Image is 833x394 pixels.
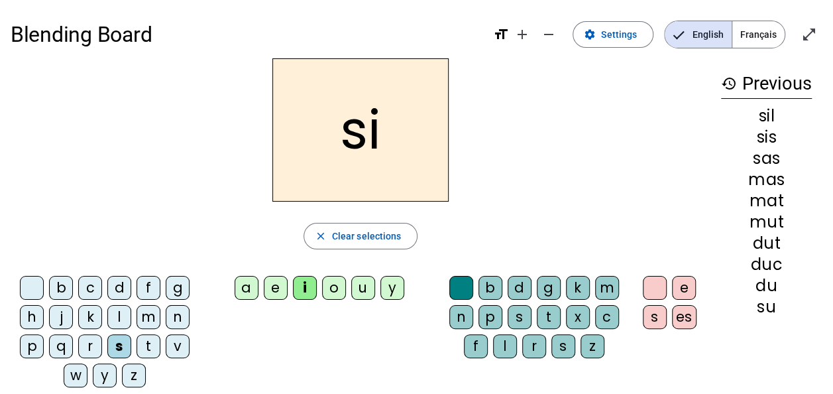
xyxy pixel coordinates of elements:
[315,230,327,242] mat-icon: close
[721,193,812,209] div: mat
[137,305,160,329] div: m
[566,305,590,329] div: x
[541,27,557,42] mat-icon: remove
[732,21,785,48] span: Français
[796,21,822,48] button: Enter full screen
[264,276,288,300] div: e
[581,334,604,358] div: z
[107,305,131,329] div: l
[493,27,509,42] mat-icon: format_size
[509,21,535,48] button: Increase font size
[49,276,73,300] div: b
[643,305,667,329] div: s
[78,276,102,300] div: c
[166,334,190,358] div: v
[166,305,190,329] div: n
[49,334,73,358] div: q
[665,21,732,48] span: English
[522,334,546,358] div: r
[78,334,102,358] div: r
[351,276,375,300] div: u
[721,235,812,251] div: dut
[595,276,619,300] div: m
[478,305,502,329] div: p
[235,276,258,300] div: a
[93,363,117,387] div: y
[566,276,590,300] div: k
[573,21,653,48] button: Settings
[721,129,812,145] div: sis
[107,276,131,300] div: d
[322,276,346,300] div: o
[664,21,785,48] mat-button-toggle-group: Language selection
[537,305,561,329] div: t
[537,276,561,300] div: g
[801,27,817,42] mat-icon: open_in_full
[721,151,812,166] div: sas
[721,172,812,188] div: mas
[122,363,146,387] div: z
[721,69,812,99] h3: Previous
[508,276,531,300] div: d
[721,299,812,315] div: su
[20,305,44,329] div: h
[478,276,502,300] div: b
[721,278,812,294] div: du
[272,58,449,202] h2: si
[137,334,160,358] div: t
[20,334,44,358] div: p
[293,276,317,300] div: i
[107,334,131,358] div: s
[493,334,517,358] div: l
[137,276,160,300] div: f
[535,21,562,48] button: Decrease font size
[721,108,812,124] div: sil
[721,257,812,273] div: duc
[64,363,87,387] div: w
[380,276,404,300] div: y
[551,334,575,358] div: s
[78,305,102,329] div: k
[514,27,530,42] mat-icon: add
[449,305,473,329] div: n
[601,27,637,42] span: Settings
[721,76,737,92] mat-icon: history
[166,276,190,300] div: g
[595,305,619,329] div: c
[11,13,482,56] h1: Blending Board
[721,214,812,230] div: mut
[464,334,488,358] div: f
[672,276,696,300] div: e
[584,29,596,40] mat-icon: settings
[332,228,402,244] span: Clear selections
[304,223,418,249] button: Clear selections
[49,305,73,329] div: j
[672,305,696,329] div: es
[508,305,531,329] div: s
